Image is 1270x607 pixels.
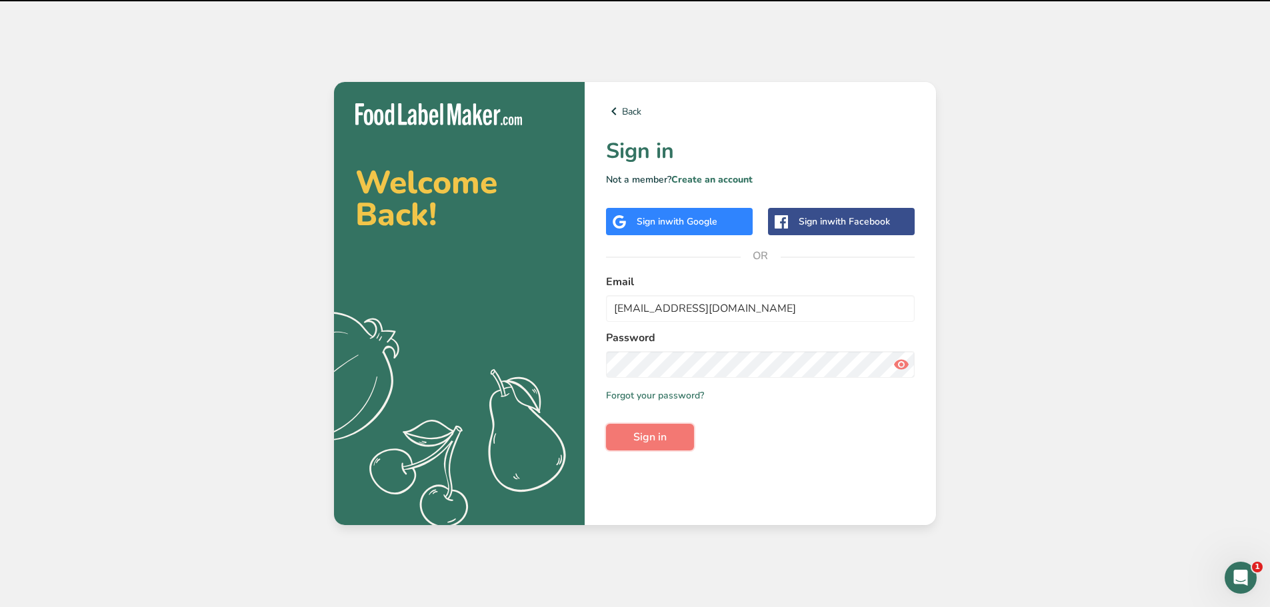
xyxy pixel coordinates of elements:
span: 1 [1252,562,1263,572]
img: Food Label Maker [355,103,522,125]
a: Back [606,103,915,119]
div: Sign in [637,215,717,229]
a: Forgot your password? [606,388,704,402]
div: Sign in [799,215,890,229]
button: Sign in [606,424,694,450]
label: Email [606,274,915,290]
span: Sign in [633,429,667,445]
input: Enter Your Email [606,295,915,322]
span: with Google [665,215,717,228]
p: Not a member? [606,173,915,187]
span: OR [741,236,781,276]
iframe: Intercom live chat [1225,562,1257,594]
h1: Sign in [606,135,915,167]
a: Create an account [671,173,753,186]
label: Password [606,330,915,346]
span: with Facebook [827,215,890,228]
h2: Welcome Back! [355,167,563,231]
